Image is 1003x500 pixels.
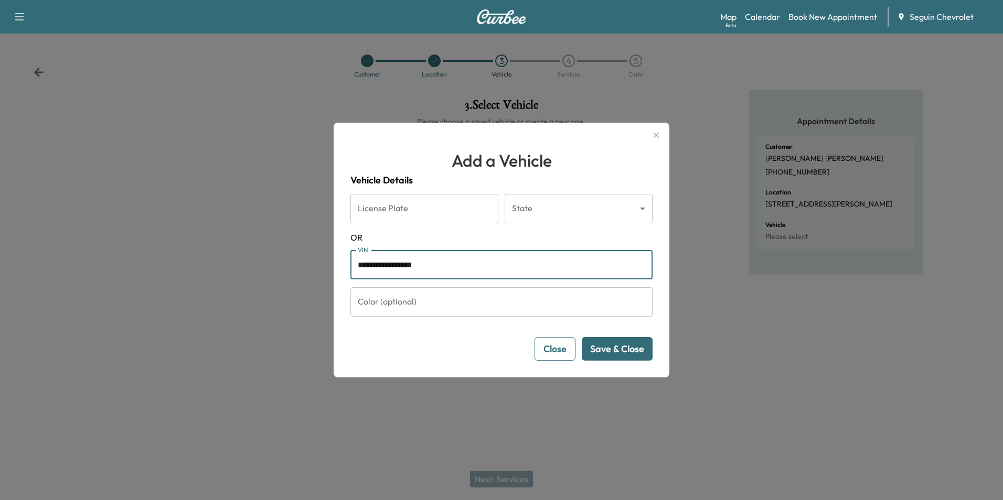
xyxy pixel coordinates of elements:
[476,9,527,24] img: Curbee Logo
[350,148,653,173] h1: Add a Vehicle
[350,231,653,244] span: OR
[745,10,780,23] a: Calendar
[582,337,653,361] button: Save & Close
[350,173,653,188] h4: Vehicle Details
[720,10,737,23] a: MapBeta
[535,337,575,361] button: Close
[910,10,974,23] span: Seguin Chevrolet
[725,21,737,29] div: Beta
[788,10,877,23] a: Book New Appointment
[358,245,368,254] label: VIN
